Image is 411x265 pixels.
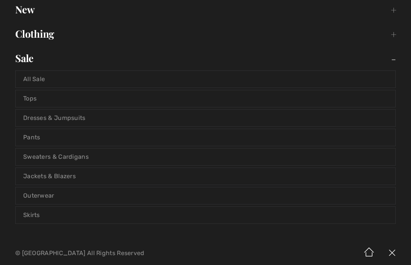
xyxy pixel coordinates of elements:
img: Home [358,241,381,265]
img: X [381,241,403,265]
a: Pants [16,129,395,146]
a: Tops [16,90,395,107]
a: Jackets & Blazers [16,168,395,185]
a: Sale [8,50,403,67]
a: Dresses & Jumpsuits [16,110,395,126]
a: Outerwear [16,187,395,204]
a: New [8,1,403,18]
a: Clothing [8,26,403,42]
p: © [GEOGRAPHIC_DATA] All Rights Reserved [15,251,242,256]
a: Sweaters & Cardigans [16,148,395,165]
a: All Sale [16,71,395,88]
a: Skirts [16,207,395,223]
a: Brands [8,237,403,254]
